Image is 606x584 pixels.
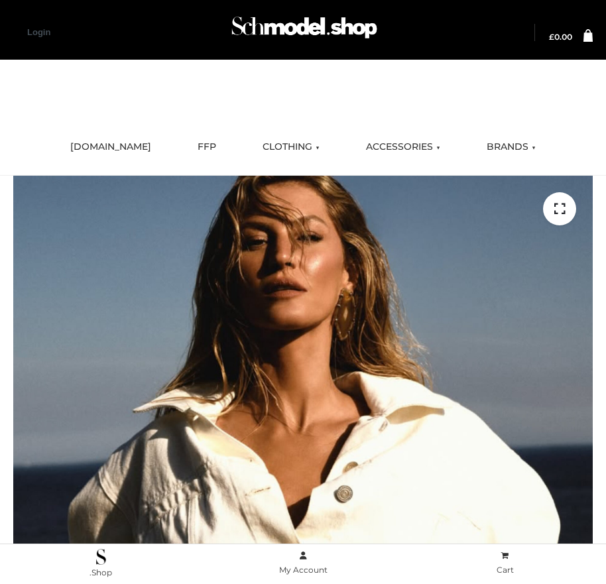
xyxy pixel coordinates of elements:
a: Login [27,27,50,37]
a: CLOTHING [253,133,330,162]
img: .Shop [96,549,106,565]
a: ACCESSORIES [356,133,450,162]
span: My Account [279,565,328,575]
bdi: 0.00 [549,32,572,42]
span: £ [549,32,554,42]
a: Cart [404,548,606,578]
a: My Account [202,548,404,578]
img: Schmodel Admin 964 [228,7,381,54]
span: Cart [497,565,514,575]
span: .Shop [90,567,112,577]
a: FFP [188,133,226,162]
a: BRANDS [477,133,546,162]
a: [DOMAIN_NAME] [60,133,161,162]
a: Schmodel Admin 964 [225,11,381,54]
a: £0.00 [549,33,572,41]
